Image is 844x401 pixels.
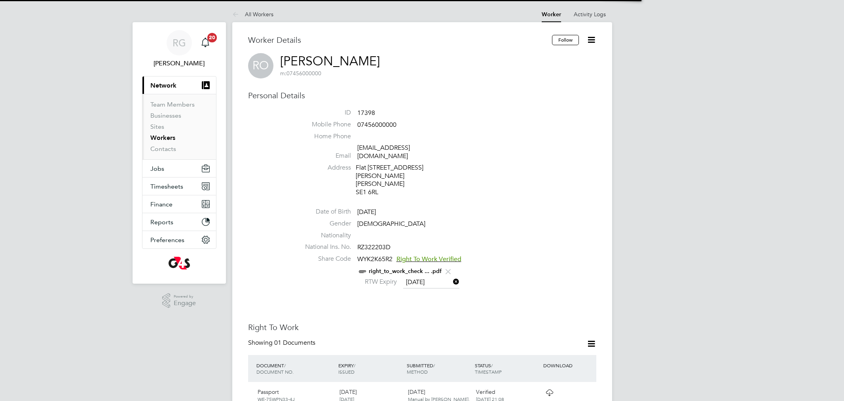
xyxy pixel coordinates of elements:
a: Workers [150,134,175,141]
button: Finance [142,195,216,213]
span: Jobs [150,165,164,172]
span: Preferences [150,236,184,244]
span: Timesheets [150,183,183,190]
span: Engage [174,300,196,307]
span: / [491,362,493,369]
a: Worker [542,11,561,18]
div: STATUS [473,358,541,379]
span: WYK2K65R2 [357,255,393,263]
a: Powered byEngage [162,293,196,308]
a: Contacts [150,145,176,153]
span: 07456000000 [357,121,396,129]
div: Network [142,94,216,159]
label: Email [296,152,351,160]
span: Right To Work Verified [396,255,461,263]
span: [DATE] [357,208,376,216]
a: [EMAIL_ADDRESS][DOMAIN_NAME] [357,144,410,160]
label: Share Code [296,255,351,263]
button: Preferences [142,231,216,248]
a: right_to_work_check ... .pdf [369,268,442,275]
span: / [284,362,286,369]
span: Rachel Graham [142,59,216,68]
div: DOWNLOAD [541,358,596,372]
div: SUBMITTED [405,358,473,379]
label: ID [296,109,351,117]
span: RO [248,53,273,78]
button: Follow [552,35,579,45]
a: Go to home page [142,257,216,269]
div: Flat [STREET_ADDRESS][PERSON_NAME][PERSON_NAME] SE1 6RL [356,164,431,197]
span: ISSUED [338,369,355,375]
h3: Personal Details [248,90,596,101]
button: Reports [142,213,216,231]
span: Reports [150,218,173,226]
div: Showing [248,339,317,347]
span: 01 Documents [274,339,315,347]
input: Select one [403,277,459,288]
span: RG [173,38,186,48]
label: Address [296,164,351,172]
a: All Workers [232,11,273,18]
span: Verified [476,388,495,395]
label: Date of Birth [296,208,351,216]
button: Jobs [142,160,216,177]
span: 07456000000 [280,70,321,77]
span: RZ322203D [357,244,391,252]
span: Powered by [174,293,196,300]
button: Timesheets [142,178,216,195]
button: Network [142,76,216,94]
h3: Worker Details [248,35,552,45]
label: Nationality [296,231,351,240]
a: Sites [150,123,164,130]
label: Mobile Phone [296,120,351,129]
span: METHOD [407,369,428,375]
span: 20 [207,33,217,42]
span: [DEMOGRAPHIC_DATA] [357,220,425,228]
a: Businesses [150,112,181,119]
a: Activity Logs [574,11,606,18]
label: Home Phone [296,132,351,141]
a: RG[PERSON_NAME] [142,30,216,68]
a: Team Members [150,101,195,108]
span: TIMESTAMP [475,369,502,375]
span: DOCUMENT NO. [256,369,294,375]
h3: Right To Work [248,322,596,332]
label: National Ins. No. [296,243,351,251]
span: / [354,362,355,369]
div: DOCUMENT [254,358,336,379]
span: / [433,362,435,369]
span: Network [150,82,176,89]
label: Gender [296,220,351,228]
span: Finance [150,200,173,208]
label: RTW Expiry [357,278,397,286]
div: EXPIRY [336,358,405,379]
nav: Main navigation [133,22,226,284]
a: 20 [197,30,213,55]
span: 17398 [357,109,375,117]
img: g4s-logo-retina.png [169,257,190,269]
a: [PERSON_NAME] [280,53,380,69]
span: m: [280,70,286,77]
